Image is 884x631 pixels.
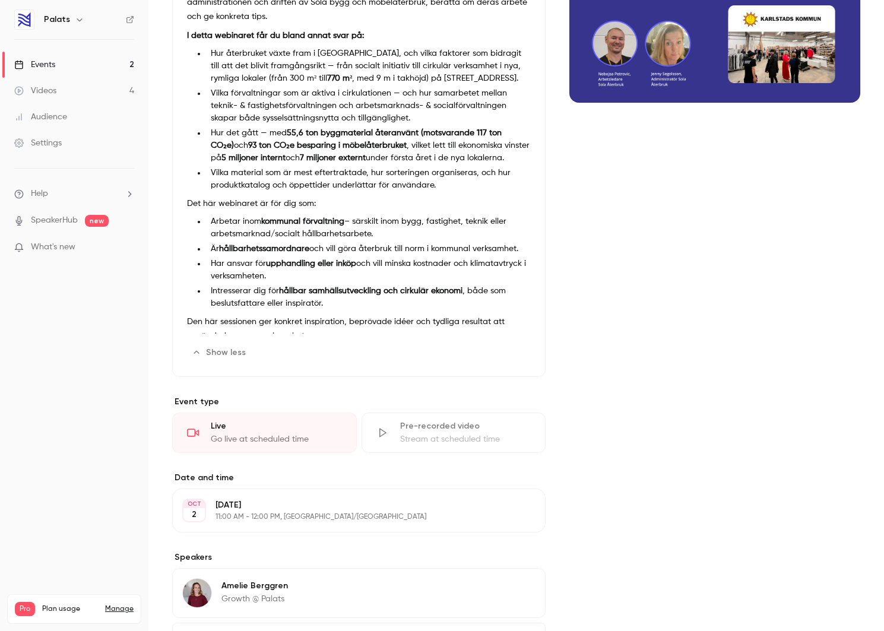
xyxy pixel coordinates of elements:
strong: 5 miljoner internt [221,154,286,162]
span: new [85,215,109,227]
strong: 7 miljoner externt [300,154,366,162]
div: LiveGo live at scheduled time [172,413,357,453]
strong: hållbarhetssamordnare [219,245,309,253]
a: Manage [105,604,134,614]
p: Amelie Berggren [221,580,288,592]
img: Palats [15,10,34,29]
p: [DATE] [216,499,483,511]
div: Audience [14,111,67,123]
p: Growth @ Palats [221,593,288,605]
li: Har ansvar för och vill minska kostnader och klimatavtryck i verksamheten. [206,258,531,283]
li: Hur återbruket växte fram i [GEOGRAPHIC_DATA], och vilka faktorer som bidragit till att det blivi... [206,47,531,85]
li: Arbetar inom – särskilt inom bygg, fastighet, teknik eller arbetsmarknad/socialt hållbarhetsarbete. [206,215,531,240]
img: Amelie Berggren [183,579,211,607]
li: Vilka material som är mest eftertraktade, hur sorteringen organiseras, och hur produktkatalog och... [206,167,531,192]
strong: 93 ton CO₂e besparing i möbelåterbruket [248,141,407,150]
div: Settings [14,137,62,149]
p: Den här sessionen ger konkret inspiration, beprövade idéer och tydliga resultat att använda i er ... [187,315,531,343]
h6: Palats [44,14,70,26]
label: Speakers [172,551,546,563]
strong: 770 m² [327,74,352,83]
div: Stream at scheduled time [400,433,531,445]
iframe: Noticeable Trigger [120,242,134,253]
strong: hållbar samhällsutveckling och cirkulär ekonomi [279,287,462,295]
label: Date and time [172,472,546,484]
p: 11:00 AM - 12:00 PM, [GEOGRAPHIC_DATA]/[GEOGRAPHIC_DATA] [216,512,483,522]
strong: upphandling eller inköp [266,259,356,268]
li: Är och vill göra återbruk till norm i kommunal verksamhet. [206,243,531,255]
div: Videos [14,85,56,97]
div: Pre-recorded videoStream at scheduled time [362,413,546,453]
span: Pro [15,602,35,616]
li: Vilka förvaltningar som är aktiva i cirkulationen — och hur samarbetet mellan teknik- & fastighet... [206,87,531,125]
span: What's new [31,241,75,253]
span: Plan usage [42,604,98,614]
div: OCT [183,500,205,508]
a: SpeakerHub [31,214,78,227]
strong: kommunal förvaltning [261,217,344,226]
div: Live [211,420,342,432]
div: Events [14,59,55,71]
li: Intresserar dig för , både som beslutsfattare eller inspiratör. [206,285,531,310]
div: Pre-recorded video [400,420,531,432]
li: help-dropdown-opener [14,188,134,200]
p: Event type [172,396,546,408]
strong: I detta webinaret får du bland annat svar på: [187,31,364,40]
button: Show less [187,343,253,362]
strong: 55,6 ton byggmaterial återanvänt (motsvarande 117 ton CO₂e) [211,129,502,150]
div: Amelie BerggrenAmelie BerggrenGrowth @ Palats [172,568,546,618]
p: Det här webinaret är för dig som: [187,196,531,211]
span: Help [31,188,48,200]
li: Hur det gått — med och , vilket lett till ekonomiska vinster på och under första året i de nya lo... [206,127,531,164]
div: Go live at scheduled time [211,433,342,445]
p: 2 [192,509,197,521]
